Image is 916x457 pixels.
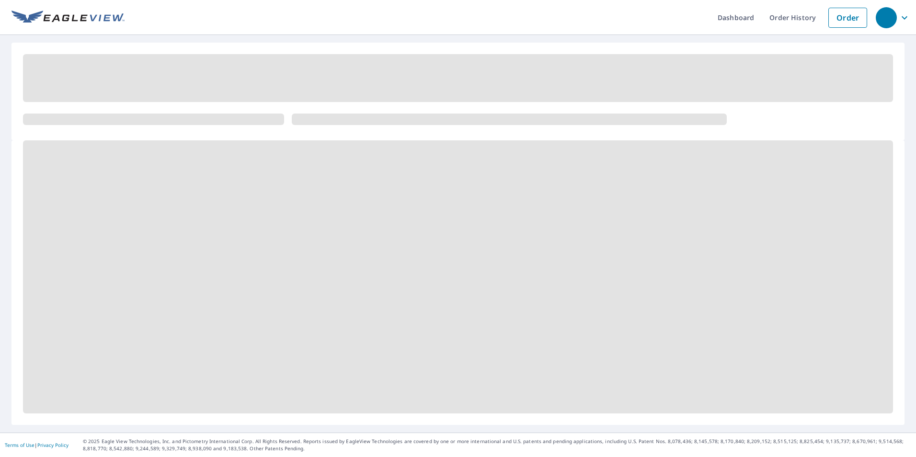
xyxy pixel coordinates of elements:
img: EV Logo [11,11,125,25]
a: Order [828,8,867,28]
a: Privacy Policy [37,442,69,448]
p: | [5,442,69,448]
p: © 2025 Eagle View Technologies, Inc. and Pictometry International Corp. All Rights Reserved. Repo... [83,438,911,452]
a: Terms of Use [5,442,34,448]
